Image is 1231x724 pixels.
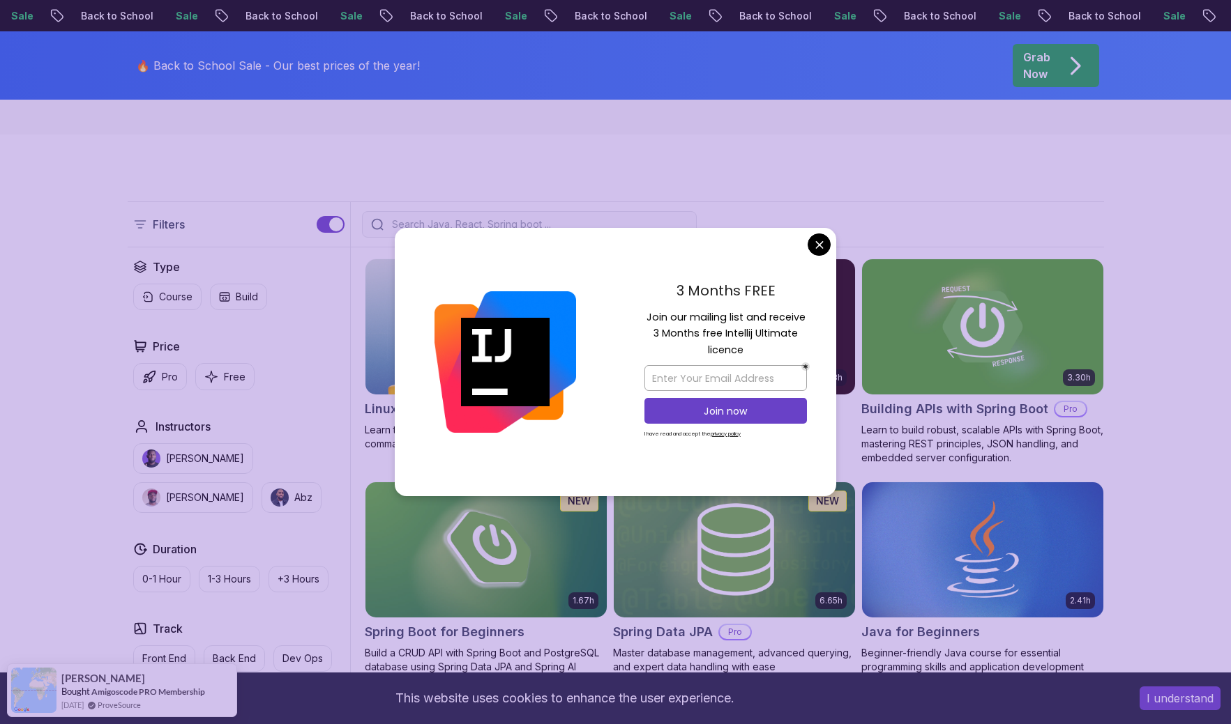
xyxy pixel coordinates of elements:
[656,9,700,23] p: Sale
[1070,595,1091,606] p: 2.41h
[365,259,607,394] img: Linux Fundamentals card
[820,9,865,23] p: Sale
[1055,9,1149,23] p: Back to School
[365,259,607,451] a: Linux Fundamentals card6.00hLinux FundamentalsProLearn the fundamentals of Linux and how to use t...
[1140,686,1221,710] button: Accept cookies
[282,652,323,665] p: Dev Ops
[166,491,244,505] p: [PERSON_NAME]
[365,646,607,674] p: Build a CRUD API with Spring Boot and PostgreSQL database using Spring Data JPA and Spring AI
[133,645,195,672] button: Front End
[861,646,1104,674] p: Beginner-friendly Java course for essential programming skills and application development
[11,668,56,713] img: provesource social proof notification image
[262,482,322,513] button: instructor imgAbz
[162,9,206,23] p: Sale
[159,290,192,304] p: Course
[1149,9,1194,23] p: Sale
[613,646,856,674] p: Master database management, advanced querying, and expert data handling with ease
[861,259,1104,465] a: Building APIs with Spring Boot card3.30hBuilding APIs with Spring BootProLearn to build robust, s...
[1023,49,1050,82] p: Grab Now
[1067,372,1091,383] p: 3.30h
[61,672,145,684] span: [PERSON_NAME]
[208,572,251,586] p: 1-3 Hours
[389,217,688,231] input: Search Java, React, Spring boot ...
[396,9,491,23] p: Back to School
[561,9,656,23] p: Back to School
[142,652,186,665] p: Front End
[156,418,211,435] h2: Instructors
[67,9,162,23] p: Back to School
[61,699,84,711] span: [DATE]
[10,683,1119,714] div: This website uses cookies to enhance the user experience.
[861,482,1104,674] a: Java for Beginners card2.41hJava for BeginnersBeginner-friendly Java course for essential program...
[613,482,856,674] a: Spring Data JPA card6.65hNEWSpring Data JPAProMaster database management, advanced querying, and ...
[153,541,197,557] h2: Duration
[133,443,253,474] button: instructor img[PERSON_NAME]
[133,363,187,390] button: Pro
[142,572,181,586] p: 0-1 Hour
[133,566,190,592] button: 0-1 Hour
[1055,402,1086,416] p: Pro
[91,686,205,697] a: Amigoscode PRO Membership
[98,699,141,711] a: ProveSource
[195,363,255,390] button: Free
[166,452,244,465] p: [PERSON_NAME]
[861,399,1048,419] h2: Building APIs with Spring Boot
[269,566,328,592] button: +3 Hours
[224,370,246,384] p: Free
[133,482,253,513] button: instructor img[PERSON_NAME]
[365,622,524,642] h2: Spring Boot for Beginners
[365,482,607,617] img: Spring Boot for Beginners card
[820,595,843,606] p: 6.65h
[236,290,258,304] p: Build
[365,423,607,451] p: Learn the fundamentals of Linux and how to use the command line
[861,622,980,642] h2: Java for Beginners
[294,491,312,505] p: Abz
[213,652,256,665] p: Back End
[271,488,289,507] img: instructor img
[153,216,185,233] p: Filters
[862,482,1103,617] img: Java for Beginners card
[162,370,178,384] p: Pro
[278,572,319,586] p: +3 Hours
[153,338,180,355] h2: Price
[816,494,839,508] p: NEW
[365,399,488,419] h2: Linux Fundamentals
[136,57,420,74] p: 🔥 Back to School Sale - Our best prices of the year!
[614,482,855,617] img: Spring Data JPA card
[568,494,591,508] p: NEW
[326,9,371,23] p: Sale
[61,686,90,697] span: Bought
[985,9,1029,23] p: Sale
[613,622,713,642] h2: Spring Data JPA
[232,9,326,23] p: Back to School
[199,566,260,592] button: 1-3 Hours
[204,645,265,672] button: Back End
[142,449,160,468] img: instructor img
[153,620,183,637] h2: Track
[210,284,267,310] button: Build
[153,259,180,275] h2: Type
[890,9,985,23] p: Back to School
[725,9,820,23] p: Back to School
[720,625,750,639] p: Pro
[573,595,594,606] p: 1.67h
[142,488,160,507] img: instructor img
[861,423,1104,465] p: Learn to build robust, scalable APIs with Spring Boot, mastering REST principles, JSON handling, ...
[862,259,1103,394] img: Building APIs with Spring Boot card
[491,9,536,23] p: Sale
[133,284,202,310] button: Course
[273,645,332,672] button: Dev Ops
[365,482,607,674] a: Spring Boot for Beginners card1.67hNEWSpring Boot for BeginnersBuild a CRUD API with Spring Boot ...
